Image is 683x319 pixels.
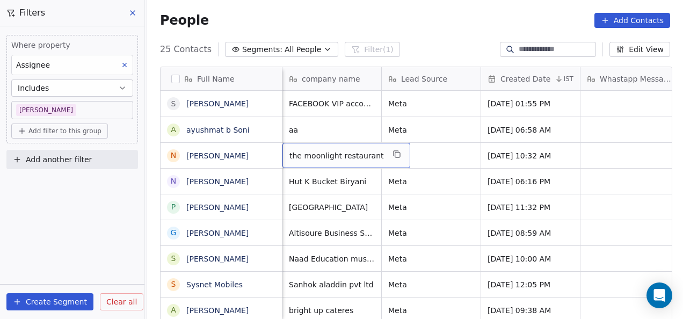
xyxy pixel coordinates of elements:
[289,125,375,135] span: aa
[285,44,321,55] span: All People
[282,67,381,90] div: company name
[186,126,250,134] a: ayushmat b Soni
[186,203,249,212] a: [PERSON_NAME]
[289,150,384,161] span: the moonlight restaurant
[186,280,243,289] a: Sysnet Mobiles
[289,98,375,109] span: FACEBOOK VIP account⇨♡♥♡♥♡♥♡♥⇨▒▓▒▓▒▓▒▓▒▓▒▓▒▓▒ Loading→ 100% ☆☆☆☆☆☆→[DOMAIN_NAME] Music♪♩♬♬♬♬♪♪♪♪♪...
[160,12,209,28] span: People
[171,150,176,161] div: N
[388,253,474,264] span: Meta
[289,228,375,238] span: Altisoure Business Solutions Pvt Ltd
[488,228,573,238] span: [DATE] 08:59 AM
[382,67,481,90] div: Lead Source
[488,98,573,109] span: [DATE] 01:55 PM
[646,282,672,308] div: Open Intercom Messenger
[289,279,375,290] span: Sanhok aladdin pvt ltd
[171,253,176,264] div: S
[488,125,573,135] span: [DATE] 06:58 AM
[197,74,235,84] span: Full Name
[388,98,474,109] span: Meta
[289,176,375,187] span: Hut K Bucket Biryani
[388,176,474,187] span: Meta
[594,13,670,28] button: Add Contacts
[289,305,375,316] span: bright up cateres
[171,98,176,110] div: S
[600,74,673,84] span: Whastapp Message
[171,176,176,187] div: N
[242,44,282,55] span: Segments:
[345,42,400,57] button: Filter(1)
[500,74,550,84] span: Created Date
[186,151,249,160] a: [PERSON_NAME]
[488,150,573,161] span: [DATE] 10:32 AM
[488,279,573,290] span: [DATE] 12:05 PM
[171,201,176,213] div: P
[388,305,474,316] span: Meta
[289,253,375,264] span: Naad Education music institute
[186,229,249,237] a: [PERSON_NAME]
[488,305,573,316] span: [DATE] 09:38 AM
[171,305,176,316] div: A
[388,150,474,161] span: Meta
[171,279,176,290] div: S
[160,43,212,56] span: 25 Contacts
[609,42,670,57] button: Edit View
[580,67,679,90] div: Whastapp Message
[563,75,573,83] span: IST
[388,202,474,213] span: Meta
[186,177,249,186] a: [PERSON_NAME]
[186,306,249,315] a: [PERSON_NAME]
[289,202,375,213] span: [GEOGRAPHIC_DATA]
[388,228,474,238] span: Meta
[488,253,573,264] span: [DATE] 10:00 AM
[488,202,573,213] span: [DATE] 11:32 PM
[186,99,249,108] a: [PERSON_NAME]
[401,74,447,84] span: Lead Source
[161,67,282,90] div: Full Name
[481,67,580,90] div: Created DateIST
[388,125,474,135] span: Meta
[488,176,573,187] span: [DATE] 06:16 PM
[302,74,360,84] span: company name
[186,255,249,263] a: [PERSON_NAME]
[388,279,474,290] span: Meta
[171,124,176,135] div: a
[171,227,177,238] div: G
